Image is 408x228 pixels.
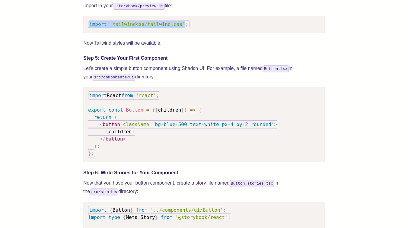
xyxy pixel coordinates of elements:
[83,64,325,81] p: Let's create a simple button component using Shadcn UI. For example, a file named in your directory:
[161,214,173,220] span: from
[126,214,138,220] span: Meta
[108,214,120,220] span: type
[155,214,158,220] span: }
[89,207,107,213] span: import
[271,122,274,127] span: "
[83,169,325,176] h4: Step 6: Write Stories for Your Component
[190,107,196,113] span: =>
[100,122,103,127] span: <
[83,55,325,62] h4: Step 5: Create Your First Component
[136,207,148,213] span: from
[140,214,155,220] span: Story
[228,214,231,220] span: ;
[158,107,181,113] span: children
[110,21,185,27] span: 'tailwindcss/tailwind.css'
[94,114,111,120] span: return
[156,93,159,98] span: ;
[93,74,135,81] code: src/components/ui
[149,122,152,127] span: =
[274,122,277,127] span: >
[136,93,156,98] span: 'react'
[106,129,109,135] span: {
[114,114,117,120] span: (
[123,136,126,142] span: >
[223,207,226,213] span: ;
[107,93,121,98] span: React
[123,122,149,127] span: className
[108,129,132,135] span: children
[150,207,223,213] span: '../components/ui/Button'
[113,207,130,213] span: Button
[113,3,165,10] code: .storybook/preview.js
[103,122,120,127] span: button
[83,39,325,47] p: Now Tailwind styles will be available.
[88,107,106,113] span: export
[230,180,274,187] code: Button.stories.tsx
[100,136,106,142] span: </
[263,65,289,72] code: Button.tsx
[108,107,123,113] span: const
[152,122,155,127] span: "
[130,207,133,213] span: }
[184,107,187,113] span: )
[175,214,228,220] span: '@storybook/react'
[91,150,94,156] span: ;
[155,107,158,113] span: {
[132,129,135,135] span: }
[83,2,325,10] p: Import in your file:
[121,93,133,98] span: from
[83,179,325,196] p: Now that you have your button component, create a story file named in the directory:
[90,188,118,195] code: src/stories
[110,207,113,213] span: {
[89,21,107,27] span: import
[146,107,149,113] span: =
[155,122,271,127] span: bg-blue-500 text-white px-4 py-2 rounded
[88,150,91,156] span: }
[181,107,184,113] span: }
[138,214,141,220] span: ,
[97,143,100,149] span: ;
[88,214,106,220] span: import
[89,93,107,98] span: import
[123,214,126,220] span: {
[152,107,155,113] span: (
[94,143,97,149] span: )
[185,21,188,27] span: ;
[199,107,202,113] span: {
[106,136,123,142] span: button
[126,107,143,113] span: Button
